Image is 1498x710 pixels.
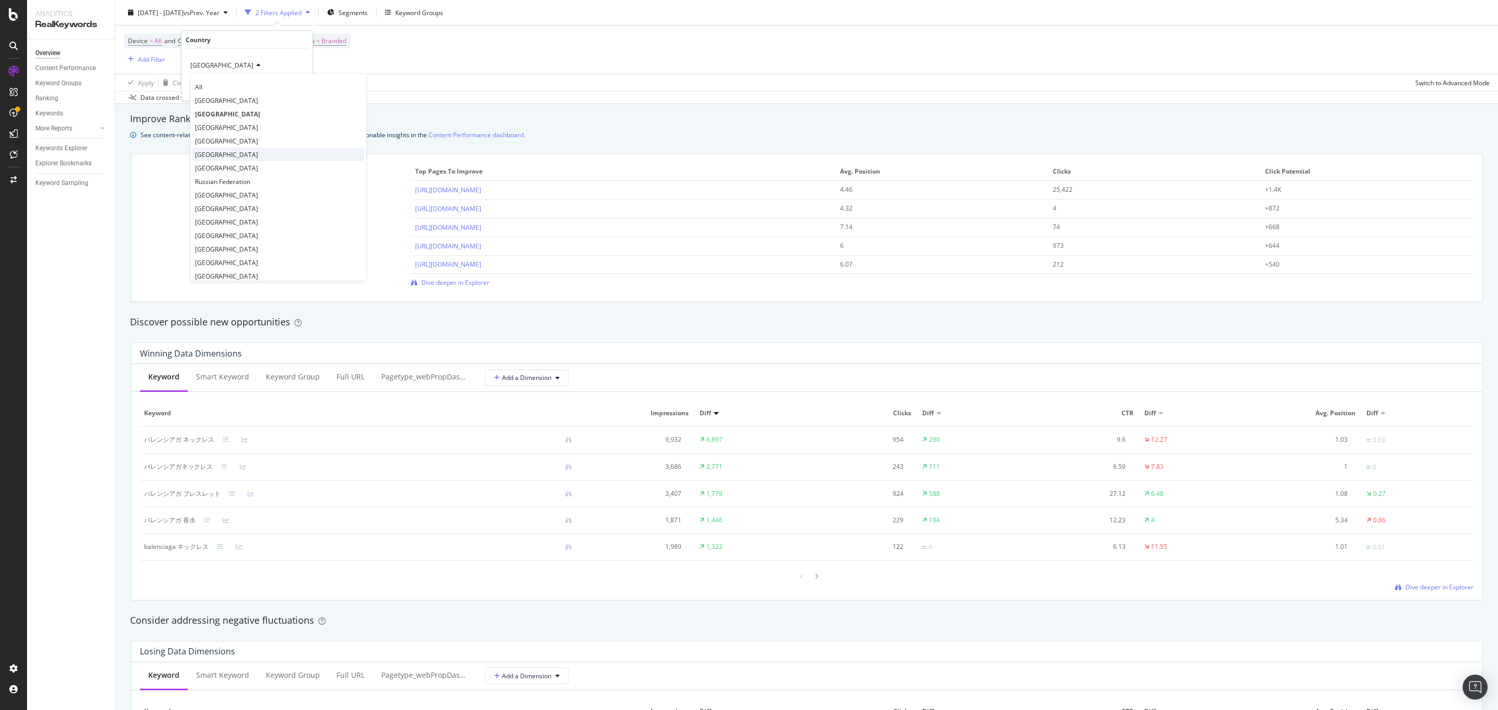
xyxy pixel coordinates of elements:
span: = [316,36,320,45]
div: 1,322 [706,542,722,551]
div: 122 [811,542,903,551]
span: Diff [1144,409,1156,418]
span: Diff [700,409,711,418]
span: [GEOGRAPHIC_DATA] [195,271,258,280]
a: Explorer Bookmarks [35,158,108,169]
div: 1.03 [1256,435,1348,444]
span: Diff [1366,409,1378,418]
button: 2 Filters Applied [241,4,314,21]
span: [GEOGRAPHIC_DATA] [195,150,258,159]
span: Top pages to improve [415,167,829,176]
span: [GEOGRAPHIC_DATA] [195,244,258,253]
div: バレンシアガ ネックレス [144,435,214,444]
span: [GEOGRAPHIC_DATA] [195,231,258,240]
div: 11.55 [1151,542,1167,551]
div: 3,407 [589,489,681,498]
button: [DATE] - [DATE]vsPrev. Year [124,4,232,21]
div: 1.01 [1256,542,1348,551]
div: 1,446 [706,516,722,525]
div: 4 [928,543,932,552]
button: Keyword Groups [381,4,447,21]
span: [GEOGRAPHIC_DATA] [195,136,258,145]
div: Overview [35,48,60,59]
div: 5.34 [1256,516,1348,525]
span: Add a Dimension [494,672,551,680]
div: バレンシアガネックレス [144,462,213,471]
div: 2 Filters Applied [255,8,302,17]
div: Add Filter [138,55,165,63]
div: 1.08 [1256,489,1348,498]
img: Equal [1366,546,1371,549]
div: 6 [840,241,1024,251]
div: Analytics [35,8,107,19]
span: Dive deeper in Explorer [421,278,489,287]
div: Winning Data Dimensions [140,348,242,359]
div: +668 [1265,222,1449,232]
span: [GEOGRAPHIC_DATA] [195,96,258,104]
span: All [154,34,162,48]
div: 7.83 [1151,462,1164,471]
div: Open Intercom Messenger [1463,675,1488,700]
div: 1,871 [589,516,681,525]
div: Keyword [148,670,179,680]
div: Keyword Groups [35,78,82,89]
a: [URL][DOMAIN_NAME] [415,204,481,213]
span: Segments [339,8,368,17]
div: 6.07 [840,260,1024,269]
div: 924 [811,489,903,498]
div: 6,897 [706,435,722,444]
a: Content Performance [35,63,108,74]
button: Switch to Advanced Mode [1411,74,1490,91]
span: Country [178,36,201,45]
div: Losing Data Dimensions [140,646,235,656]
div: 9,932 [589,435,681,444]
button: Cancel [186,82,218,93]
span: [GEOGRAPHIC_DATA] [195,258,258,267]
button: Add a Dimension [485,667,569,684]
div: +644 [1265,241,1449,251]
span: Impressions [589,409,689,418]
div: 0.03 [1373,436,1385,445]
img: Equal [1366,466,1371,469]
div: 4 [1053,204,1236,213]
span: [GEOGRAPHIC_DATA] [195,163,258,172]
div: 973 [1053,241,1236,251]
div: Apply [138,78,154,87]
a: Dive deeper in Explorer [1395,583,1474,591]
div: +540 [1265,260,1449,269]
div: 229 [811,516,903,525]
div: 194 [929,516,940,525]
div: 290 [929,435,940,444]
div: See content-related business metrics focused on your relevant scope with actionable insights in the [140,129,525,140]
div: 27.12 [1033,489,1126,498]
span: [GEOGRAPHIC_DATA] [190,61,253,70]
div: 954 [811,435,903,444]
span: Russian Federation [195,177,250,186]
div: 0.86 [1373,516,1386,525]
span: Avg. Position [840,167,1042,176]
div: 212 [1053,260,1236,269]
div: Country [186,35,211,44]
div: Keywords Explorer [35,143,87,154]
div: 6.13 [1033,542,1126,551]
div: Ranking [35,93,58,104]
span: [GEOGRAPHIC_DATA] [195,123,258,132]
span: [GEOGRAPHIC_DATA] [195,204,258,213]
span: [GEOGRAPHIC_DATA] [195,190,258,199]
button: Clear [159,74,188,91]
div: 12.27 [1151,435,1167,444]
div: info banner [130,129,1483,140]
div: Keyword [148,372,179,382]
div: balenciaga ネックレス [144,542,209,551]
span: Dive deeper in Explorer [1405,583,1474,591]
a: [URL][DOMAIN_NAME] [415,223,481,232]
a: [URL][DOMAIN_NAME] [415,260,481,269]
div: 0.27 [1373,489,1386,498]
span: [GEOGRAPHIC_DATA] [195,217,258,226]
div: 1,989 [589,542,681,551]
a: Keyword Sampling [35,178,108,189]
span: vs Prev. Year [184,8,219,17]
div: Data crossed with the Crawl [140,93,222,102]
span: Branded [321,34,346,48]
div: 0.01 [1373,543,1385,552]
